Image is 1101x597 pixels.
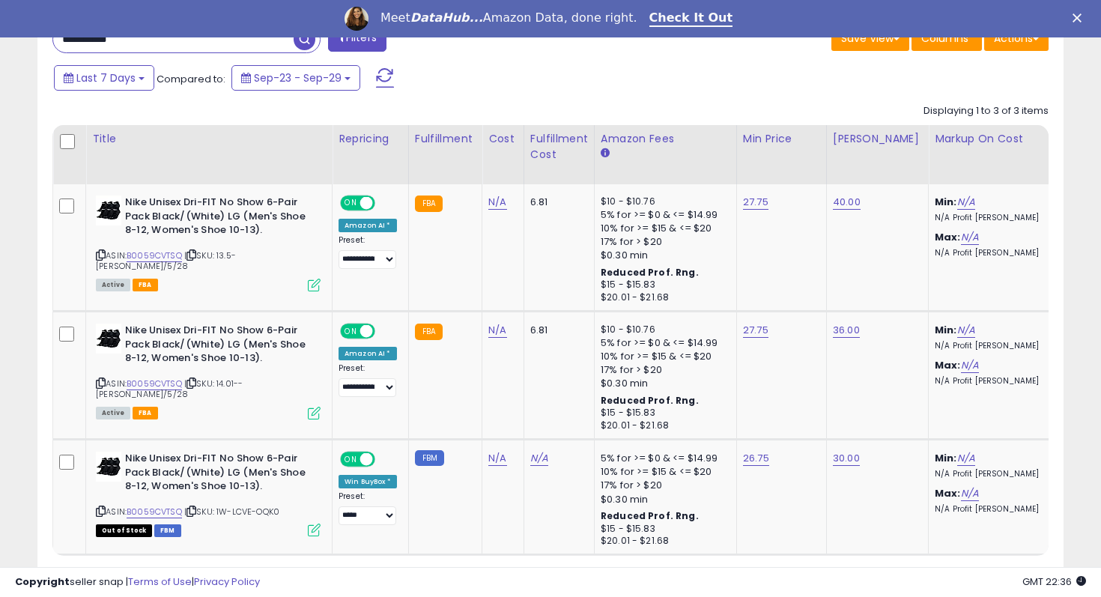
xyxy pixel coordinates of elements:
div: $0.30 min [601,493,725,506]
div: [PERSON_NAME] [833,131,922,147]
span: All listings currently available for purchase on Amazon [96,407,130,419]
span: ON [342,453,360,466]
div: Preset: [339,491,397,525]
button: Sep-23 - Sep-29 [231,65,360,91]
b: Max: [935,486,961,500]
p: N/A Profit [PERSON_NAME] [935,213,1059,223]
a: 36.00 [833,323,860,338]
div: 10% for >= $15 & <= $20 [601,350,725,363]
div: Win BuyBox * [339,475,397,488]
div: $20.01 - $21.68 [601,291,725,304]
small: FBM [415,450,444,466]
span: Compared to: [157,72,225,86]
span: ON [342,325,360,338]
a: N/A [530,451,548,466]
div: Fulfillment Cost [530,131,588,163]
b: Min: [935,195,957,209]
b: Min: [935,451,957,465]
a: 26.75 [743,451,769,466]
b: Reduced Prof. Rng. [601,509,699,522]
div: 10% for >= $15 & <= $20 [601,222,725,235]
p: N/A Profit [PERSON_NAME] [935,376,1059,387]
a: B0059CVTSQ [127,506,182,518]
span: OFF [373,325,397,338]
div: $0.30 min [601,249,725,262]
span: | SKU: 1W-LCVE-OQK0 [184,506,279,518]
span: ON [342,197,360,210]
div: $15 - $15.83 [601,279,725,291]
button: Actions [984,25,1049,51]
div: Meet Amazon Data, done right. [380,10,637,25]
div: $10 - $10.76 [601,196,725,208]
span: All listings currently available for purchase on Amazon [96,279,130,291]
button: Columns [912,25,982,51]
button: Save View [831,25,909,51]
b: Min: [935,323,957,337]
img: 41Icpuj9XcL._SL40_.jpg [96,452,121,482]
a: N/A [488,451,506,466]
div: seller snap | | [15,575,260,590]
div: ASIN: [96,324,321,418]
span: OFF [373,453,397,466]
button: Filters [328,25,386,52]
p: N/A Profit [PERSON_NAME] [935,504,1059,515]
span: OFF [373,197,397,210]
div: ASIN: [96,452,321,535]
a: N/A [957,451,975,466]
span: FBA [133,407,158,419]
b: Max: [935,230,961,244]
span: | SKU: 14.01--[PERSON_NAME]/5/28 [96,378,243,400]
b: Nike Unisex Dri-FIT No Show 6-Pair Pack Black/(White) LG (Men's Shoe 8-12, Women's Shoe 10-13). [125,324,307,369]
span: FBA [133,279,158,291]
img: 41Icpuj9XcL._SL40_.jpg [96,324,121,354]
div: Amazon Fees [601,131,730,147]
div: $15 - $15.83 [601,407,725,419]
div: 17% for > $20 [601,363,725,377]
p: N/A Profit [PERSON_NAME] [935,469,1059,479]
span: Last 7 Days [76,70,136,85]
p: N/A Profit [PERSON_NAME] [935,248,1059,258]
a: Privacy Policy [194,575,260,589]
b: Nike Unisex Dri-FIT No Show 6-Pair Pack Black/(White) LG (Men's Shoe 8-12, Women's Shoe 10-13). [125,452,307,497]
div: 10% for >= $15 & <= $20 [601,465,725,479]
div: $10 - $10.76 [601,324,725,336]
i: DataHub... [410,10,483,25]
div: Preset: [339,363,397,397]
div: Fulfillment [415,131,476,147]
div: 6.81 [530,324,583,337]
div: Cost [488,131,518,147]
div: Close [1073,13,1088,22]
div: Amazon AI * [339,219,397,232]
div: $15 - $15.83 [601,523,725,536]
div: 5% for >= $0 & <= $14.99 [601,336,725,350]
div: Min Price [743,131,820,147]
div: Title [92,131,326,147]
a: N/A [961,230,979,245]
a: Terms of Use [128,575,192,589]
span: | SKU: 13.5-[PERSON_NAME]/5/28 [96,249,236,272]
p: N/A Profit [PERSON_NAME] [935,341,1059,351]
small: FBA [415,324,443,340]
div: Preset: [339,235,397,269]
span: Columns [921,31,968,46]
a: N/A [488,323,506,338]
div: 17% for > $20 [601,235,725,249]
b: Max: [935,358,961,372]
a: Check It Out [649,10,733,27]
span: All listings that are currently out of stock and unavailable for purchase on Amazon [96,524,152,537]
div: 6.81 [530,196,583,209]
div: Amazon AI * [339,347,397,360]
b: Nike Unisex Dri-FIT No Show 6-Pair Pack Black/(White) LG (Men's Shoe 8-12, Women's Shoe 10-13). [125,196,307,241]
b: Reduced Prof. Rng. [601,266,699,279]
a: N/A [957,195,975,210]
a: N/A [961,486,979,501]
div: 5% for >= $0 & <= $14.99 [601,452,725,465]
img: 41Icpuj9XcL._SL40_.jpg [96,196,121,225]
span: Sep-23 - Sep-29 [254,70,342,85]
img: Profile image for Georgie [345,7,368,31]
div: ASIN: [96,196,321,290]
a: N/A [488,195,506,210]
b: Reduced Prof. Rng. [601,394,699,407]
small: Amazon Fees. [601,147,610,160]
a: 40.00 [833,195,861,210]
